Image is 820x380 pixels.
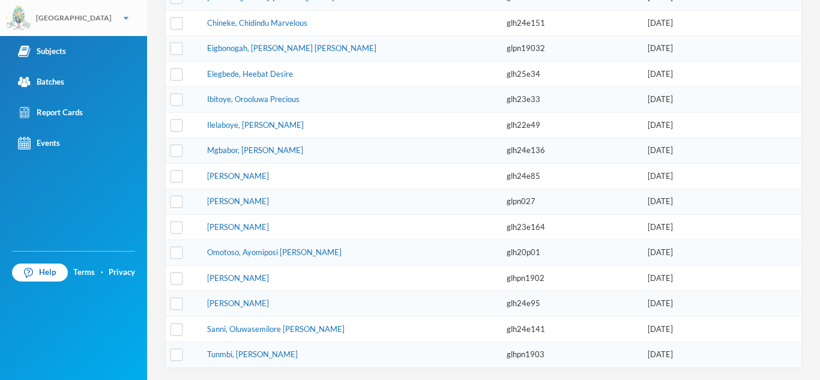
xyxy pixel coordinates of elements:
td: glh24e85 [501,163,584,189]
td: [DATE] [642,138,756,164]
td: glh24e136 [501,138,584,164]
td: [DATE] [642,265,756,291]
td: [DATE] [642,36,756,62]
a: [PERSON_NAME] [207,222,269,232]
a: Tunmbi, [PERSON_NAME] [207,349,298,359]
a: Help [12,264,68,282]
td: glhpn1902 [501,265,584,291]
td: [DATE] [642,163,756,189]
td: glh24e151 [501,10,584,36]
div: Events [18,137,60,149]
td: glh24e141 [501,316,584,342]
td: [DATE] [642,10,756,36]
td: glh20p01 [501,240,584,266]
td: [DATE] [642,291,756,317]
td: glh23e33 [501,87,584,113]
td: [DATE] [642,316,756,342]
a: Omotoso, Ayomiposi [PERSON_NAME] [207,247,342,257]
a: [PERSON_NAME] [207,298,269,308]
img: logo [7,7,31,31]
div: [GEOGRAPHIC_DATA] [36,13,112,23]
td: glh22e49 [501,112,584,138]
td: [DATE] [642,342,756,367]
td: [DATE] [642,61,756,87]
a: Mgbabor, [PERSON_NAME] [207,145,303,155]
a: Ilelaboye, [PERSON_NAME] [207,120,304,130]
a: [PERSON_NAME] [207,171,269,181]
a: Sanni, Oluwasemilore [PERSON_NAME] [207,324,345,334]
td: glh25e34 [501,61,584,87]
div: Report Cards [18,106,83,119]
a: Elegbede, Heebat Desire [207,69,293,79]
a: [PERSON_NAME] [207,196,269,206]
td: glpn19032 [501,36,584,62]
a: Privacy [109,267,135,279]
td: [DATE] [642,214,756,240]
a: Eigbonogah, [PERSON_NAME] [PERSON_NAME] [207,43,376,53]
a: Chineke, Chidindu Marvelous [207,18,307,28]
td: [DATE] [642,189,756,215]
a: [PERSON_NAME] [207,273,269,283]
div: · [101,267,103,279]
div: Subjects [18,45,66,58]
td: [DATE] [642,112,756,138]
a: Ibitoye, Orooluwa Precious [207,94,300,104]
a: Terms [73,267,95,279]
td: glhpn1903 [501,342,584,367]
td: glh24e95 [501,291,584,317]
td: [DATE] [642,87,756,113]
td: glh23e164 [501,214,584,240]
td: glpn027 [501,189,584,215]
div: Batches [18,76,64,88]
td: [DATE] [642,240,756,266]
